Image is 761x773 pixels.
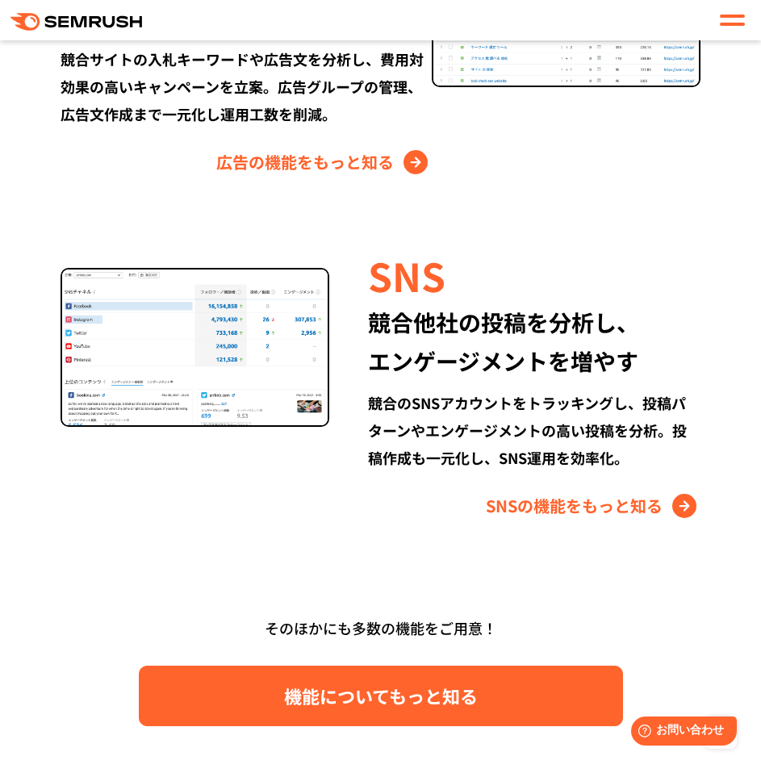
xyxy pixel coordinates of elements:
div: 競合のSNSアカウントをトラッキングし、投稿パターンやエンゲージメントの高い投稿を分析。投稿作成も一元化し、SNS運用を効率化。 [368,389,700,471]
span: 機能についてもっと知る [284,682,478,710]
div: SNS [368,248,700,303]
div: 競合他社の投稿を分析し、 エンゲージメントを増やす [368,303,700,380]
iframe: Help widget launcher [617,710,743,755]
div: 競合サイトの入札キーワードや広告文を分析し、費用対効果の高いキャンペーンを立案。広告グループの管理、広告文作成まで一元化し運用工数を削減。 [61,45,432,127]
a: 機能についてもっと知る [139,666,623,726]
div: そのほかにも多数の機能をご用意！ [16,613,745,643]
a: 広告の機能をもっと知る [216,149,432,175]
a: SNSの機能をもっと知る [486,493,700,519]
